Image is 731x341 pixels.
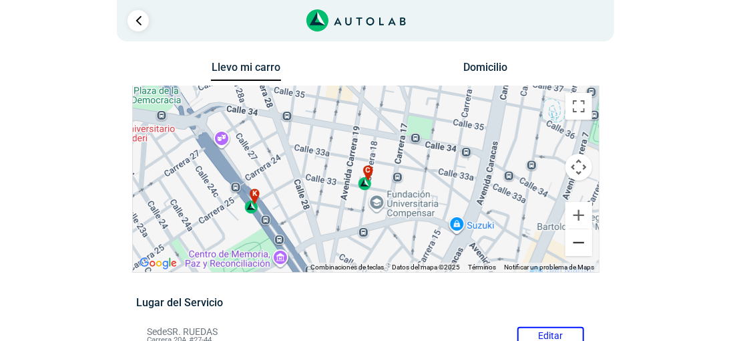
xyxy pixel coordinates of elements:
[450,61,520,80] button: Domicilio
[136,255,180,272] img: Google
[136,296,595,309] h5: Lugar del Servicio
[393,263,461,271] span: Datos del mapa ©2025
[565,93,592,120] button: Cambiar a la vista en pantalla completa
[136,255,180,272] a: Abre esta zona en Google Maps (se abre en una nueva ventana)
[311,263,385,272] button: Combinaciones de teclas
[128,10,149,31] a: Ir al paso anterior
[505,263,595,271] a: Notificar un problema de Maps
[565,202,592,229] button: Ampliar
[211,61,281,82] button: Llevo mi carro
[306,13,406,26] a: Link al sitio de autolab
[365,165,371,177] span: c
[565,154,592,181] button: Controles de visualización del mapa
[252,189,257,200] span: k
[565,229,592,256] button: Reducir
[469,263,497,271] a: Términos (se abre en una nueva pestaña)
